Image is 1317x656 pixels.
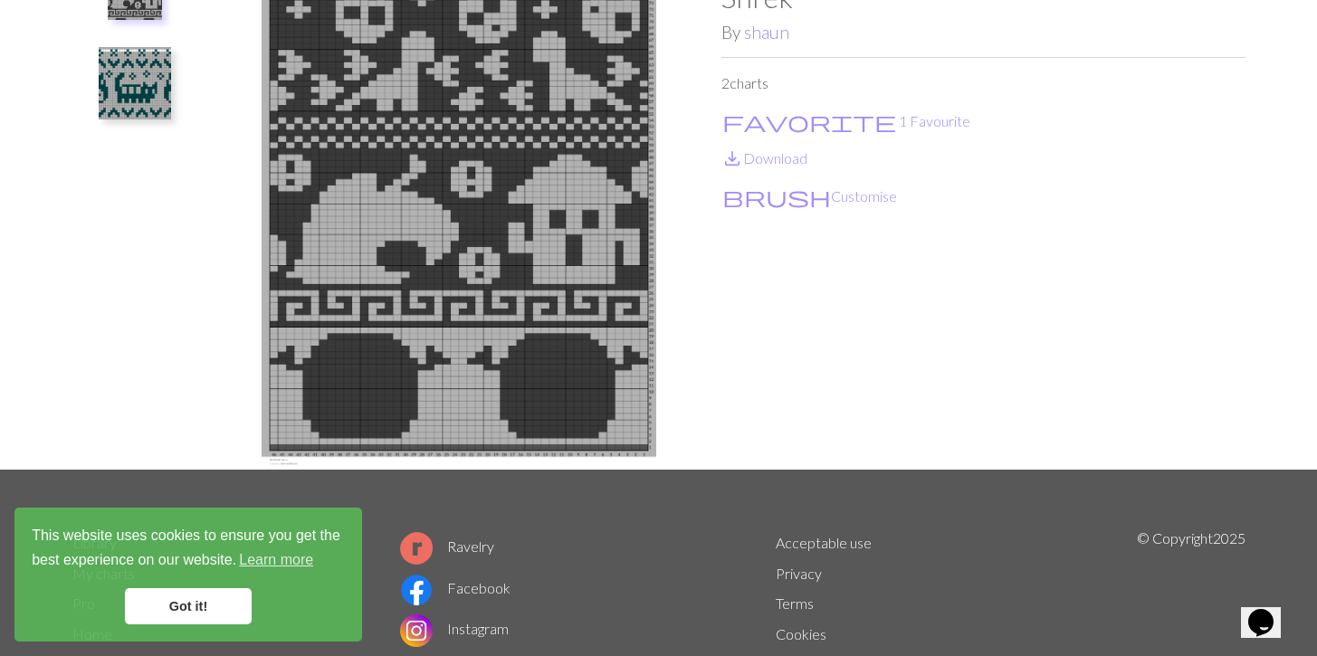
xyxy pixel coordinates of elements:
button: Favourite 1 Favourite [721,109,971,133]
i: Favourite [722,110,896,132]
a: DownloadDownload [721,149,807,166]
a: Home [72,625,112,642]
a: Cookies [776,625,826,642]
a: Privacy [776,565,822,582]
i: Customise [722,185,831,207]
div: cookieconsent [14,508,362,642]
i: Download [721,147,743,169]
a: Ravelry [400,537,494,555]
span: save_alt [721,146,743,171]
a: Instagram [400,620,509,637]
a: dismiss cookie message [125,588,252,624]
a: shaun [744,22,789,43]
a: learn more about cookies [236,547,316,574]
iframe: chat widget [1241,584,1299,638]
a: Terms [776,594,814,612]
img: Ravelry logo [400,532,433,565]
img: totoro [99,47,171,119]
button: CustomiseCustomise [721,185,898,208]
img: Instagram logo [400,614,433,647]
h2: By [721,22,1245,43]
span: brush [722,184,831,209]
img: Facebook logo [400,574,433,606]
a: Acceptable use [776,534,872,551]
span: This website uses cookies to ensure you get the best experience on our website. [32,525,345,574]
a: Facebook [400,579,511,596]
span: favorite [722,109,896,134]
p: 2 charts [721,72,1245,94]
